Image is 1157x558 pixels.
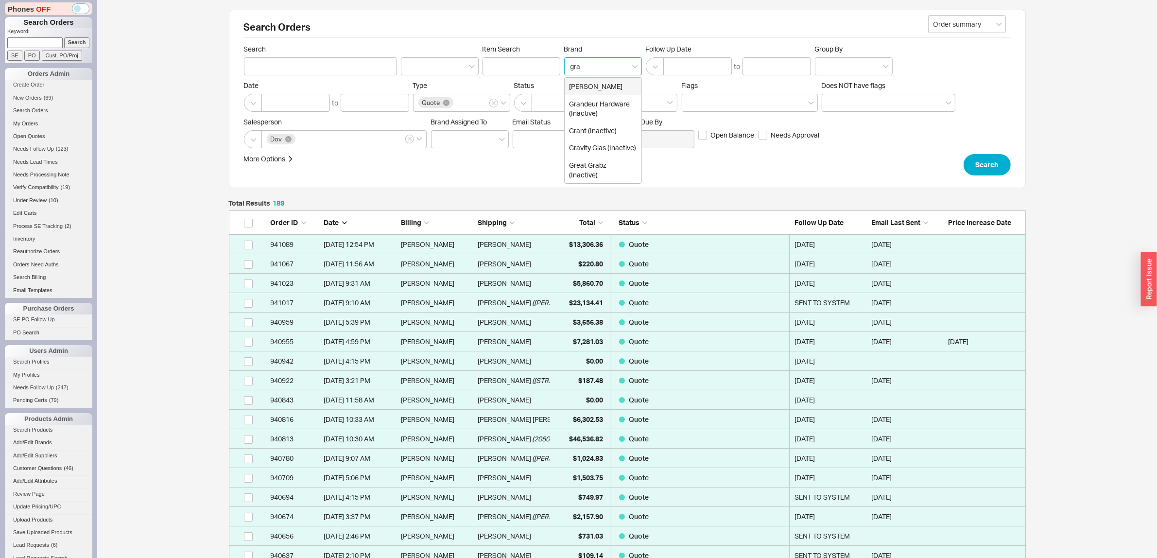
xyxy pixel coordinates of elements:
div: [PERSON_NAME] [478,429,531,449]
div: 9/19/25 11:56 AM [324,254,396,274]
a: 941089[DATE] 12:54 PM[PERSON_NAME][PERSON_NAME]$13,306.36Quote [DATE][DATE] [229,235,1026,254]
span: ( 2050 Canal Dr ) [532,429,580,449]
a: 940959[DATE] 5:39 PM[PERSON_NAME][PERSON_NAME]$3,656.38Quote [DATE][DATE] [229,313,1026,332]
svg: open menu [469,65,475,69]
div: [PERSON_NAME] [478,526,531,546]
span: Quote [629,298,649,307]
h5: Total Results [229,200,285,207]
a: 940674[DATE] 3:37 PM[PERSON_NAME][PERSON_NAME]([PERSON_NAME] Bathroom)$2,157.90Quote [DATE][DATE] [229,507,1026,526]
div: 940674 [271,507,319,526]
div: 09/23/2025 [794,274,866,293]
span: Quote [629,512,649,521]
span: Em ​ ail Status [513,118,551,126]
div: 9/17/25 [871,468,943,488]
div: Status [611,218,790,227]
span: ( 69 ) [44,95,53,101]
span: $6,302.53 [573,415,603,423]
a: Needs Follow Up(247) [5,383,92,393]
a: SE PO Follow Up [5,314,92,325]
span: Item Search [483,45,560,53]
span: $220.80 [578,260,603,268]
div: 940694 [271,488,319,507]
button: Search [964,154,1011,175]
div: Date [324,218,396,227]
div: Great Grabz (Inactive) [565,157,641,183]
div: 940656 [271,526,319,546]
div: [PERSON_NAME] [401,235,473,254]
a: 940922[DATE] 3:21 PM[PERSON_NAME][PERSON_NAME]([STREET_ADDRESS])$187.48Quote [DATE][DATE] [229,371,1026,390]
span: $7,281.03 [573,337,603,346]
div: 9/17/25 2:46 PM [324,526,396,546]
div: [PERSON_NAME] [478,274,531,293]
input: PO [24,51,40,61]
span: Type [413,81,428,89]
div: 941023 [271,274,319,293]
div: Products Admin [5,413,92,425]
a: 940942[DATE] 4:15 PM[PERSON_NAME][PERSON_NAME]$0.00Quote [DATE] [229,351,1026,371]
div: 9/19/25 [871,293,943,313]
span: Follow Up Date [794,218,844,227]
div: 09/19/2025 [794,507,866,526]
span: ( [PERSON_NAME] ) [532,293,589,313]
span: Needs Approval [771,130,820,140]
div: [PERSON_NAME] [401,526,473,546]
span: Does NOT have flags [822,81,886,89]
div: [PERSON_NAME] [401,332,473,351]
span: Price Increase Date [948,218,1011,227]
input: Item Search [483,57,560,75]
h2: Search Orders [244,22,1011,37]
span: 189 [273,199,285,207]
div: [PERSON_NAME] [401,488,473,507]
div: 09/23/2025 [794,235,866,254]
div: 940843 [271,390,319,410]
span: Customer Questions [13,465,62,471]
span: ( [STREET_ADDRESS] ) [532,371,599,390]
div: [PERSON_NAME] [401,410,473,429]
div: Total [554,218,603,227]
div: Purchase Orders [5,303,92,314]
div: 09/19/2025 [794,468,866,488]
div: [PERSON_NAME] [401,429,473,449]
div: [PERSON_NAME] [478,468,531,488]
div: 9/18/25 [871,313,943,332]
span: ( 247 ) [56,384,69,390]
span: Search [244,45,397,53]
span: Follow Up Date [646,45,811,53]
div: 9/17/25 3:37 PM [324,507,396,526]
a: Needs Lead Times [5,157,92,167]
a: Needs Processing Note [5,170,92,180]
div: [PERSON_NAME] [401,468,473,488]
span: Flags [682,81,698,89]
div: 941017 [271,293,319,313]
a: 940780[DATE] 9:07 AM[PERSON_NAME][PERSON_NAME]([PERSON_NAME])$1,024.83Quote [DATE][DATE] [229,449,1026,468]
div: SENT TO SYSTEM [794,488,866,507]
div: 941067 [271,254,319,274]
span: Quote [629,473,649,482]
span: Salesperson [244,118,427,126]
span: Dov [271,136,282,142]
div: 9/19/25 9:10 AM [324,293,396,313]
a: Add/Edit Brands [5,437,92,448]
a: New Orders(69) [5,93,92,103]
div: [PERSON_NAME] [401,507,473,526]
a: Orders Need Auths [5,260,92,270]
span: $0.00 [586,396,603,404]
span: ( 79 ) [49,397,59,403]
div: [PERSON_NAME] [478,449,531,468]
div: [PERSON_NAME] [478,235,531,254]
div: 940813 [271,429,319,449]
div: 940780 [271,449,319,468]
span: Order ID [271,218,298,227]
span: Quote [629,240,649,248]
span: Total [579,218,595,227]
span: ( [PERSON_NAME] Bathroom ) [532,507,622,526]
span: Quote [629,337,649,346]
div: [PERSON_NAME] [478,488,531,507]
a: 940709[DATE] 5:06 PM[PERSON_NAME][PERSON_NAME]$1,503.75Quote [DATE][DATE] [229,468,1026,488]
span: ( [PERSON_NAME] ) [532,449,589,468]
div: [PERSON_NAME] [PERSON_NAME] [478,410,586,429]
span: Quote [629,279,649,287]
div: Users Admin [5,345,92,357]
div: [PERSON_NAME] [401,371,473,390]
a: My Orders [5,119,92,129]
